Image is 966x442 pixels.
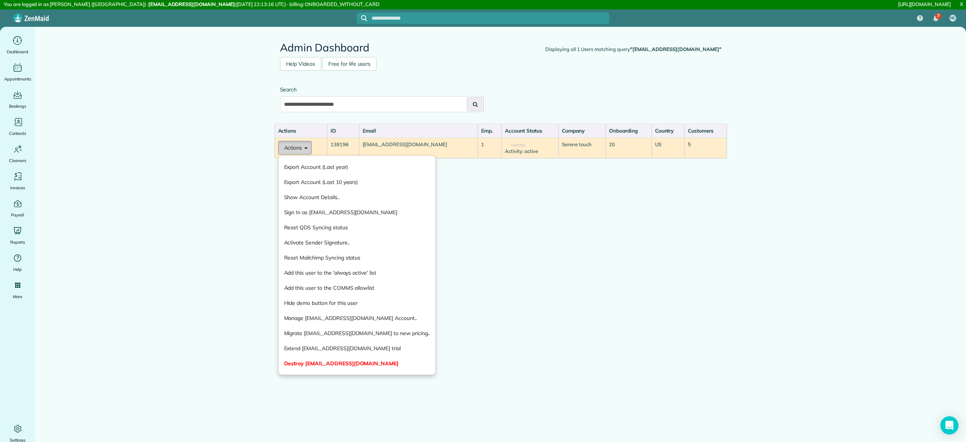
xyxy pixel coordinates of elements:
td: Serene touch [558,138,606,158]
a: Free for life users [322,57,377,71]
span: Cleaners [9,157,26,164]
div: 7 unread notifications [928,10,944,27]
td: 1 [478,138,501,158]
div: Company [562,127,602,134]
span: Bookings [9,102,26,110]
a: Manage [EMAIL_ADDRESS][DOMAIN_NAME] Account.. [278,311,436,326]
div: Customers [688,127,723,134]
a: Sign In as [EMAIL_ADDRESS][DOMAIN_NAME] [278,205,436,220]
a: [URL][DOMAIN_NAME] [898,1,951,7]
a: Activate Sender Signature.. [278,235,436,250]
a: Extend [EMAIL_ADDRESS][DOMAIN_NAME] trial [278,341,436,356]
td: 138196 [327,138,359,158]
span: Help [13,266,22,273]
span: Invoices [10,184,25,192]
div: Activity: active [505,148,555,155]
td: [EMAIL_ADDRESS][DOMAIN_NAME] [359,138,478,158]
label: Search [280,86,486,93]
span: Contacts [9,130,26,137]
a: Payroll [3,198,32,219]
strong: [EMAIL_ADDRESS][DOMAIN_NAME] [148,1,235,7]
h2: Admin Dashboard [280,42,721,54]
span: Appointments [4,75,31,83]
a: Migrate [EMAIL_ADDRESS][DOMAIN_NAME] to new pricing.. [278,326,436,341]
a: Appointments [3,62,32,83]
a: Export Account (Last year) [278,159,436,175]
button: Actions [278,141,312,155]
a: Cleaners [3,143,32,164]
span: Reports [10,238,25,246]
nav: Main [911,9,966,27]
div: ID [331,127,356,134]
div: Emp. [481,127,498,134]
span: Inactive [505,143,525,147]
a: Contacts [3,116,32,137]
td: 5 [685,138,726,158]
a: Add this user to the 'always active' list [278,265,436,280]
span: NC [950,15,956,21]
a: Dashboard [3,34,32,56]
a: Bookings [3,89,32,110]
div: Actions [278,127,324,134]
td: 20 [606,138,651,158]
svg: Focus search [361,15,367,21]
strong: "[EMAIL_ADDRESS][DOMAIN_NAME]" [630,46,721,52]
a: Reset QDS Syncing status [278,220,436,235]
a: Help Videos [280,57,321,71]
span: More [13,293,22,300]
a: Destroy [EMAIL_ADDRESS][DOMAIN_NAME] [278,356,436,371]
span: Dashboard [7,48,28,56]
a: Reset Mailchimp Syncing status [278,250,436,265]
span: Payroll [11,211,25,219]
button: Focus search [357,15,367,21]
div: Account Status [505,127,555,134]
div: Open Intercom Messenger [940,416,958,434]
td: US [652,138,685,158]
div: Email [363,127,474,134]
div: Onboarding [609,127,648,134]
a: Invoices [3,170,32,192]
span: 7 [937,13,940,19]
a: Help [3,252,32,273]
div: Displaying all 1 Users matching query [545,46,721,53]
a: Hide demo button for this user [278,295,436,311]
a: Show Account Details.. [278,190,436,205]
a: Reports [3,225,32,246]
div: Country [655,127,681,134]
a: Export Account (Last 10 years) [278,175,436,190]
a: Add this user to the COMMS allowlist [278,280,436,295]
